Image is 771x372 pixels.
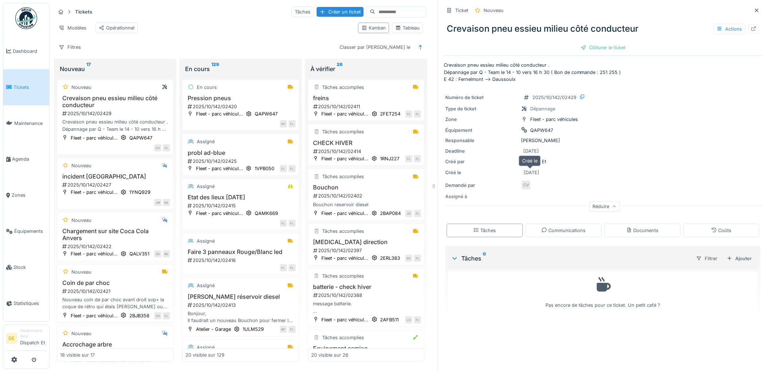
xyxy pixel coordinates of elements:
div: Type de ticket [445,105,518,112]
div: Dispatch Et [445,158,761,165]
div: Assigné [197,282,215,289]
h3: Pression pneus [185,95,296,102]
p: Crevaison pneu essieu milieu côté conducteur . Dépannage par Q - Team le 14 - 10 vers 16 h 30 ( B... [444,62,762,83]
div: Tâches [473,227,496,234]
h3: Coin de par choc [60,279,170,286]
div: 2025/10/142/02425 [187,158,296,165]
strong: Tickets [72,8,95,15]
a: Tickets [3,69,49,105]
div: Nouveau coin de par choc avant droit svp+ la coque de rétro qui étais [PERSON_NAME] out quand j a... [60,296,170,310]
div: Pas encore de tâches pour ce ticket. Un petit café ? [453,275,753,309]
div: Fleet - parc véhicul... [322,210,369,217]
div: CV [521,180,531,190]
div: Tâches accomplies [322,273,364,279]
div: ML [163,250,170,258]
h3: incident [GEOGRAPHIC_DATA] [60,173,170,180]
div: BP [280,326,287,333]
div: DE [154,250,161,258]
div: Assigné [197,183,215,190]
sup: 26 [337,64,343,73]
div: Nouveau [71,84,91,91]
div: message batterie. je suis en congé [DATE][DATE] [311,300,421,314]
div: 1VPB050 [255,165,274,172]
div: Classer par [PERSON_NAME] le [336,42,414,52]
div: Gestionnaire local [20,328,46,339]
div: Assigné [197,138,215,145]
h3: batterie - check hiver [311,283,421,290]
li: Dispatch Et [20,328,46,349]
div: Créé le [519,156,541,166]
div: Filtres [55,42,84,52]
a: Maintenance [3,105,49,141]
div: 2BJB358 [129,312,149,319]
div: Tâches [451,254,690,263]
div: Créer un ticket [317,7,364,17]
div: Tableau [395,24,420,31]
div: Tâches [291,7,314,17]
div: FL [405,155,412,162]
div: CV [154,144,161,152]
div: Fleet - parc véhicul... [322,155,369,162]
h3: Bouchon [311,184,421,191]
div: Communications [541,227,586,234]
h3: Faire 3 panneaux Rouge/Blanc led [185,248,296,255]
div: 2025/10/142/02413 [187,302,296,309]
div: Clôturer le ticket [578,43,629,52]
div: Bouchon reservoir diesel [311,201,421,208]
div: 1ULM529 [243,326,264,333]
h3: probl ad-blue [185,149,296,156]
span: Zones [12,192,46,199]
div: Équipement [445,127,518,134]
div: 2025/10/142/02420 [187,103,296,110]
div: Fleet - parc véhicul... [196,210,243,217]
span: Dashboard [13,48,46,55]
div: FL [280,220,287,227]
div: Nouveau [484,7,504,14]
div: 2025/10/142/02414 [313,148,421,155]
div: Documents [626,227,659,234]
div: 2025/10/142/02429 [532,94,576,101]
h3: CHECK HIVER [311,140,421,146]
div: JD [405,210,412,217]
a: Dashboard [3,33,49,69]
div: Kanban [361,24,386,31]
div: Demandé par [445,182,518,189]
span: Tickets [13,84,46,91]
span: Agenda [12,156,46,162]
div: Fleet - parc véhicul... [322,110,369,117]
div: Coûts [711,227,732,234]
div: Fleet - parc véhicul... [322,255,369,262]
div: Crevaison pneu essieu milieu côté conducteur [444,19,762,38]
li: DE [6,333,17,344]
h3: Equipement camion [311,345,421,352]
div: QAPW647 [255,110,278,117]
div: [PERSON_NAME] [445,137,761,144]
div: Filtrer [693,253,721,264]
span: Statistiques [13,300,46,307]
div: Zone [445,116,518,123]
div: Assigné [197,238,215,244]
h3: [MEDICAL_DATA] direction [311,239,421,246]
h3: freins [311,95,421,102]
div: QAPW647 [129,134,152,141]
sup: 17 [86,64,91,73]
div: FL [289,326,296,333]
h3: Accrochage arbre [60,341,170,348]
h3: [PERSON_NAME] réservoir diesel [185,293,296,300]
div: Fleet - parc véhicules [530,116,578,123]
div: Tâches accomplies [322,228,364,235]
div: 1YNQ929 [129,189,150,196]
div: Créé le [445,169,518,176]
div: QAMK669 [255,210,278,217]
div: FL [414,155,421,162]
div: À vérifier [311,64,422,73]
div: [DATE] [524,169,539,176]
div: FL [405,110,412,118]
div: FL [414,210,421,217]
div: 2AFB511 [380,316,399,323]
div: En cours [185,64,296,73]
div: 2025/10/142/02415 [187,202,296,209]
div: 2025/10/142/02427 [62,181,170,188]
div: FL [280,264,287,271]
div: 2ERL383 [380,255,400,262]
